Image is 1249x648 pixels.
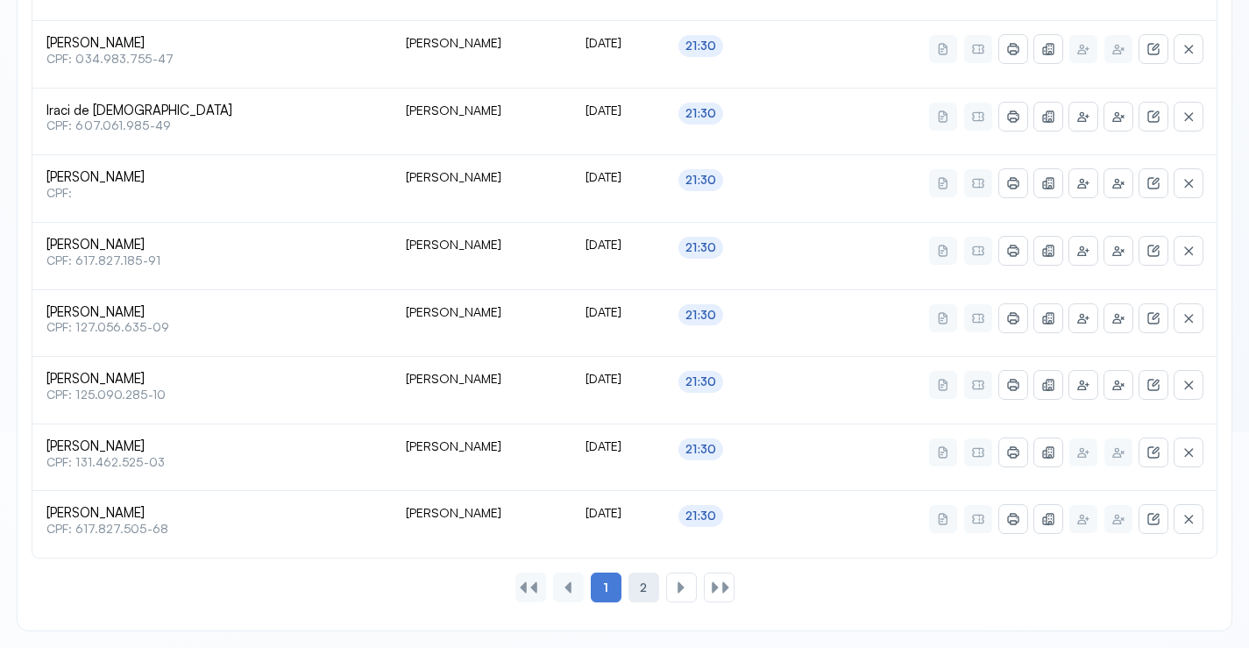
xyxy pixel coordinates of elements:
span: Iraci de [DEMOGRAPHIC_DATA] [46,103,378,119]
div: [DATE] [585,35,650,51]
span: 1 [603,580,608,595]
div: [DATE] [585,237,650,253]
div: [PERSON_NAME] [406,35,557,51]
div: [PERSON_NAME] [406,103,557,118]
div: 21:30 [685,442,716,457]
span: CPF: 617.827.505-68 [46,522,378,537]
span: CPF: [46,186,378,201]
span: [PERSON_NAME] [46,304,378,321]
div: [PERSON_NAME] [406,169,557,185]
div: [PERSON_NAME] [406,237,557,253]
div: 21:30 [685,173,716,188]
span: 2 [640,580,647,595]
span: [PERSON_NAME] [46,438,378,455]
div: [DATE] [585,169,650,185]
span: CPF: 127.056.635-09 [46,320,378,335]
span: CPF: 131.462.525-03 [46,455,378,470]
span: [PERSON_NAME] [46,237,378,253]
div: [PERSON_NAME] [406,304,557,320]
span: [PERSON_NAME] [46,169,378,186]
div: 21:30 [685,509,716,523]
div: [PERSON_NAME] [406,438,557,454]
div: [DATE] [585,438,650,454]
div: [DATE] [585,103,650,118]
div: [DATE] [585,505,650,521]
div: 21:30 [685,240,716,255]
div: [DATE] [585,304,650,320]
span: [PERSON_NAME] [46,35,378,52]
div: 21:30 [685,39,716,53]
div: 21:30 [685,308,716,323]
span: CPF: 607.061.985-49 [46,118,378,133]
div: [PERSON_NAME] [406,371,557,387]
span: CPF: 125.090.285-10 [46,388,378,402]
div: [DATE] [585,371,650,387]
div: 21:30 [685,106,716,121]
span: CPF: 617.827.185-91 [46,253,378,268]
span: [PERSON_NAME] [46,371,378,388]
div: 21:30 [685,374,716,389]
span: CPF: 034.983.755-47 [46,52,378,67]
div: [PERSON_NAME] [406,505,557,521]
span: [PERSON_NAME] [46,505,378,522]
